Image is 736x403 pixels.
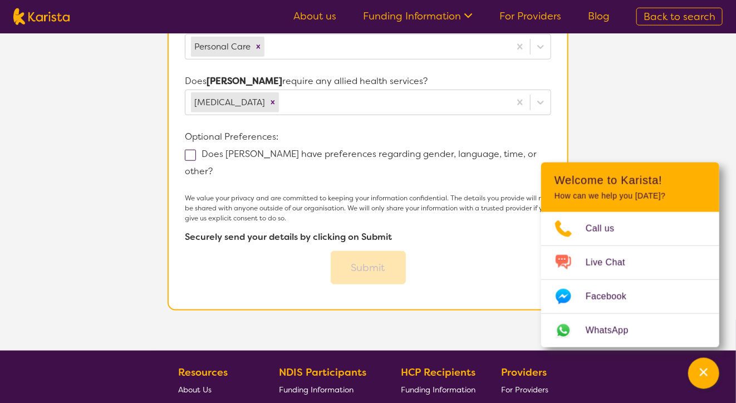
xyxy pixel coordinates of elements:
b: Providers [502,366,547,379]
a: Blog [588,9,610,23]
button: Channel Menu [688,358,719,389]
a: Back to search [636,8,723,26]
span: Live Chat [586,254,639,271]
a: Web link opens in a new tab. [541,314,719,347]
b: HCP Recipients [401,366,475,379]
span: Back to search [644,10,715,23]
b: Resources [178,366,228,379]
div: [MEDICAL_DATA] [191,92,267,112]
span: For Providers [502,385,549,395]
p: How can we help you [DATE]? [555,191,706,201]
div: Remove Occupational therapy [267,92,279,112]
ul: Choose channel [541,212,719,347]
div: Personal Care [191,37,252,57]
p: Does require any allied health services? [185,73,551,90]
b: NDIS Participants [279,366,366,379]
a: Funding Information [401,381,475,398]
b: Securely send your details by clicking on Submit [185,231,392,243]
span: Funding Information [279,385,354,395]
h2: Welcome to Karista! [555,174,706,187]
span: Call us [586,220,628,237]
strong: [PERSON_NAME] [207,75,282,87]
a: About us [293,9,336,23]
a: Funding Information [363,9,473,23]
span: Facebook [586,288,640,305]
span: Funding Information [401,385,475,395]
span: About Us [178,385,212,395]
a: About Us [178,381,253,398]
p: We value your privacy and are committed to keeping your information confidential. The details you... [185,193,551,223]
a: For Providers [499,9,561,23]
p: Optional Preferences: [185,129,551,145]
a: Funding Information [279,381,375,398]
a: For Providers [502,381,553,398]
div: Channel Menu [541,163,719,347]
div: Remove Personal Care [252,37,264,57]
img: Karista logo [13,8,70,25]
span: WhatsApp [586,322,642,339]
label: Does [PERSON_NAME] have preferences regarding gender, language, time, or other? [185,148,537,177]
